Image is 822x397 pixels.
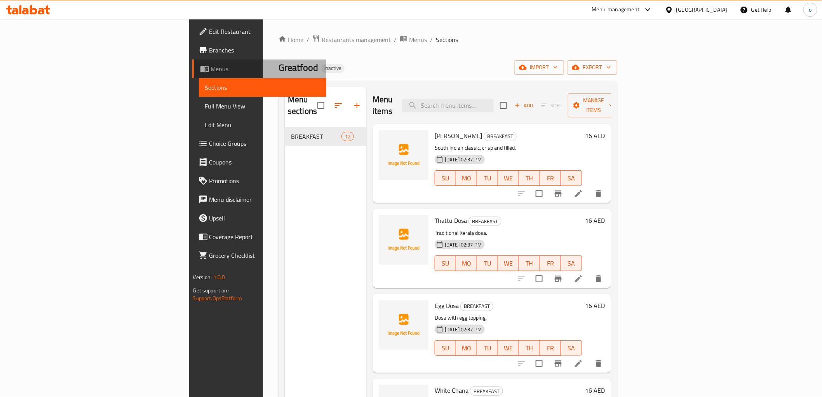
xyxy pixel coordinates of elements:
[573,63,611,72] span: export
[205,101,320,111] span: Full Menu View
[501,173,516,184] span: WE
[522,343,537,354] span: TH
[321,64,345,73] div: Inactive
[442,326,485,333] span: [DATE] 02:37 PM
[477,255,498,271] button: TU
[589,184,608,203] button: delete
[480,343,495,354] span: TU
[435,228,582,238] p: Traditional Kerala dosa.
[436,35,458,44] span: Sections
[400,35,427,45] a: Menus
[521,63,558,72] span: import
[394,35,397,44] li: /
[512,100,536,112] span: Add item
[409,35,427,44] span: Menus
[495,97,512,114] span: Select section
[574,189,583,198] a: Edit menu item
[430,35,433,44] li: /
[348,96,366,115] button: Add section
[199,115,326,134] a: Edit Menu
[435,130,482,142] span: [PERSON_NAME]
[205,83,320,92] span: Sections
[561,255,582,271] button: SA
[469,217,501,226] span: BREAKFAST
[209,27,320,36] span: Edit Restaurant
[468,217,502,226] div: BREAKFAST
[459,343,474,354] span: MO
[285,124,366,149] nav: Menu sections
[193,285,229,296] span: Get support on:
[461,302,493,311] span: BREAKFAST
[341,132,354,141] div: items
[459,258,474,269] span: MO
[209,195,320,204] span: Menu disclaimer
[540,170,561,186] button: FR
[192,134,326,153] a: Choice Groups
[199,97,326,115] a: Full Menu View
[543,173,558,184] span: FR
[567,60,617,75] button: export
[438,258,453,269] span: SU
[211,64,320,73] span: Menus
[564,258,579,269] span: SA
[514,60,564,75] button: import
[540,255,561,271] button: FR
[192,153,326,171] a: Coupons
[549,354,568,373] button: Branch-specific-item
[435,385,468,396] span: White Chana
[456,340,477,356] button: MO
[477,170,498,186] button: TU
[456,255,477,271] button: MO
[549,269,568,288] button: Branch-specific-item
[435,215,467,226] span: Thattu Dosa
[519,255,540,271] button: TH
[536,100,568,112] span: Select section first
[209,213,320,223] span: Upsell
[561,340,582,356] button: SA
[501,258,516,269] span: WE
[192,22,326,41] a: Edit Restaurant
[498,255,519,271] button: WE
[192,227,326,246] a: Coverage Report
[379,300,428,350] img: Egg Dosa
[456,170,477,186] button: MO
[435,313,582,323] p: Dosa with egg topping.
[209,251,320,260] span: Grocery Checklist
[192,246,326,265] a: Grocery Checklist
[519,340,540,356] button: TH
[459,173,474,184] span: MO
[209,232,320,241] span: Coverage Report
[205,120,320,129] span: Edit Menu
[592,5,640,14] div: Menu-management
[498,340,519,356] button: WE
[501,343,516,354] span: WE
[442,241,485,248] span: [DATE] 02:37 PM
[514,101,535,110] span: Add
[589,269,608,288] button: delete
[438,343,453,354] span: SU
[549,184,568,203] button: Branch-specific-item
[809,5,812,14] span: o
[209,139,320,148] span: Choice Groups
[213,272,225,282] span: 1.0.0
[531,271,547,287] span: Select to update
[574,359,583,368] a: Edit menu item
[522,258,537,269] span: TH
[435,340,456,356] button: SU
[574,96,614,115] span: Manage items
[192,41,326,59] a: Branches
[321,65,345,72] span: Inactive
[564,173,579,184] span: SA
[460,302,493,311] div: BREAKFAST
[442,156,485,163] span: [DATE] 02:37 PM
[543,343,558,354] span: FR
[574,274,583,283] a: Edit menu item
[373,94,393,117] h2: Menu items
[291,132,341,141] span: BREAKFAST
[480,258,495,269] span: TU
[435,143,582,153] p: South Indian classic, crisp and filled.
[209,157,320,167] span: Coupons
[379,130,428,180] img: Masala Dosa
[342,133,354,140] span: 12
[512,100,536,112] button: Add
